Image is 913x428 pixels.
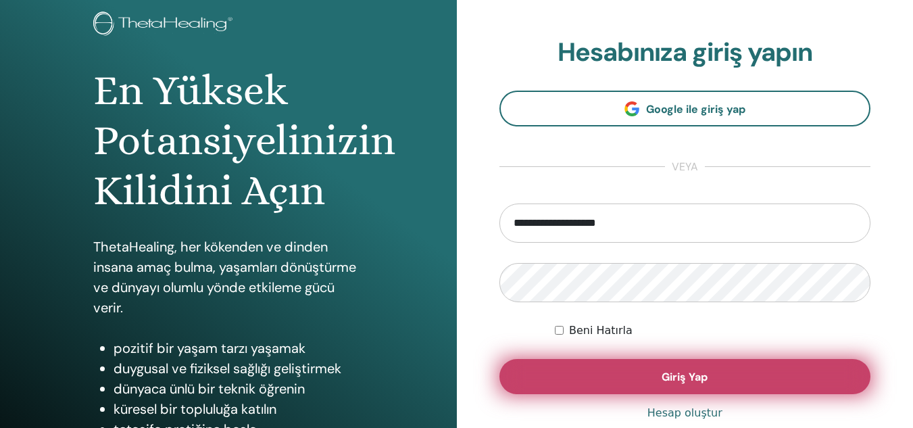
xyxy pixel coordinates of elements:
span: veya [665,159,705,175]
p: ThetaHealing, her kökenden ve dinden insana amaç bulma, yaşamları dönüştürme ve dünyayı olumlu yö... [93,237,364,318]
a: Hesap oluştur [647,405,722,421]
h2: Hesabınıza giriş yapın [499,37,871,68]
button: Giriş Yap [499,359,871,394]
label: Beni Hatırla [569,323,633,339]
li: duygusal ve fiziksel sağlığı geliştirmek [114,358,364,379]
a: Google ile giriş yap [499,91,871,126]
li: pozitif bir yaşam tarzı yaşamak [114,338,364,358]
span: Giriş Yap [662,370,708,384]
h1: En Yüksek Potansiyelinizin Kilidini Açın [93,66,364,216]
span: Google ile giriş yap [646,102,745,116]
div: Keep me authenticated indefinitely or until I manually logout [555,323,870,339]
li: dünyaca ünlü bir teknik öğrenin [114,379,364,399]
li: küresel bir topluluğa katılın [114,399,364,419]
